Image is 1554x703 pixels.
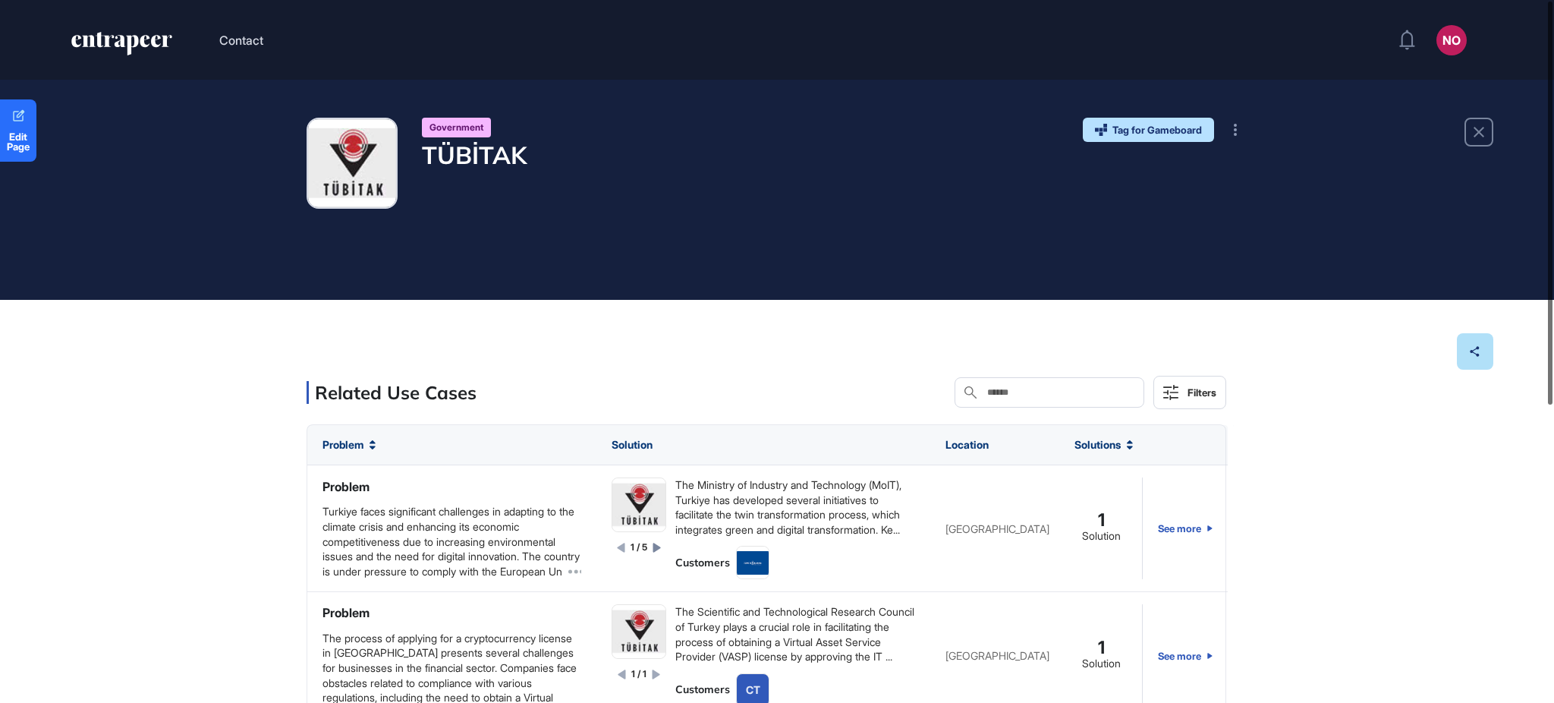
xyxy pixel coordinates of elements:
span: Problem [322,439,363,451]
a: TÜBİTAK-logo [308,119,396,207]
span: Tag for Gameboard [1112,125,1202,135]
a: See more [1158,478,1213,579]
div: Solution [1082,657,1121,671]
div: Filters [1188,386,1216,399]
h4: TÜBİTAK [422,140,527,169]
div: Problem [322,604,581,621]
div: The Scientific and Technological Research Council of Turkey plays a crucial role in facilitating ... [675,604,915,664]
div: 1 / 5 [631,541,647,554]
img: image [612,478,665,531]
a: image [736,546,769,579]
div: Customers [675,556,730,571]
div: [GEOGRAPHIC_DATA] [945,650,1044,661]
img: image [737,551,769,575]
a: image [612,604,666,659]
div: Solution [1082,529,1121,544]
div: Government [422,118,491,137]
button: Contact [219,30,263,50]
a: image [612,478,666,532]
img: image [612,605,665,658]
span: Solutions [1074,439,1121,451]
div: [GEOGRAPHIC_DATA] [945,523,1044,534]
div: 1 / 1 [631,668,646,681]
div: Customers [675,683,730,698]
div: The Ministry of Industry and Technology (MoIT), Turkiye has developed several initiatives to faci... [675,478,915,537]
div: Turkiye faces significant challenges in adapting to the climate crisis and enhancing its economic... [322,504,581,578]
button: Filters [1153,376,1226,409]
span: 1 [1098,641,1105,655]
div: CT [746,683,760,698]
span: 1 [1098,513,1105,528]
div: Problem [322,478,581,495]
button: NO [1436,25,1467,55]
span: Solution [612,439,653,451]
a: entrapeer-logo [70,32,174,61]
img: TÜBİTAK-logo [309,120,395,206]
h3: Related Use Cases [315,381,477,404]
span: Location [945,439,989,451]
